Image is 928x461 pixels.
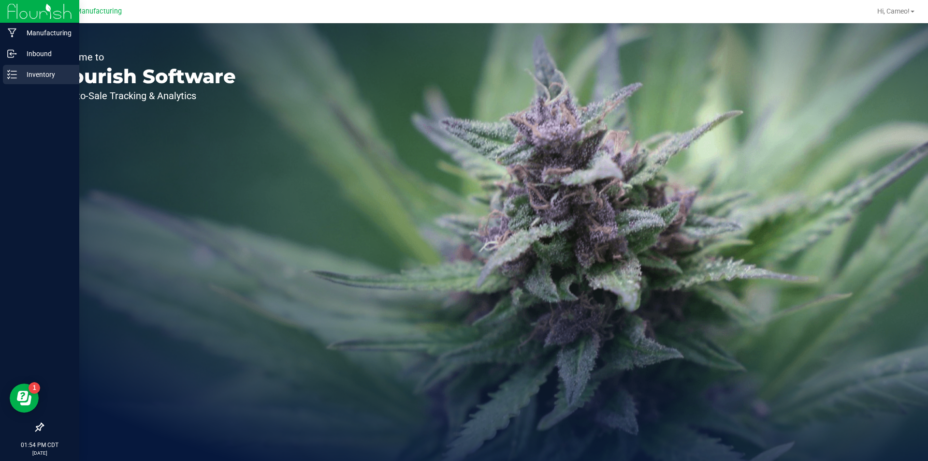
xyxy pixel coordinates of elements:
span: Hi, Cameo! [877,7,910,15]
iframe: Resource center [10,384,39,413]
p: Inventory [17,69,75,80]
iframe: Resource center unread badge [29,382,40,394]
p: [DATE] [4,449,75,457]
p: 01:54 PM CDT [4,441,75,449]
inline-svg: Inventory [7,70,17,79]
p: Manufacturing [17,27,75,39]
inline-svg: Inbound [7,49,17,59]
p: Inbound [17,48,75,59]
p: Flourish Software [52,67,236,86]
p: Welcome to [52,52,236,62]
inline-svg: Manufacturing [7,28,17,38]
p: Seed-to-Sale Tracking & Analytics [52,91,236,101]
span: Manufacturing [75,7,122,15]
